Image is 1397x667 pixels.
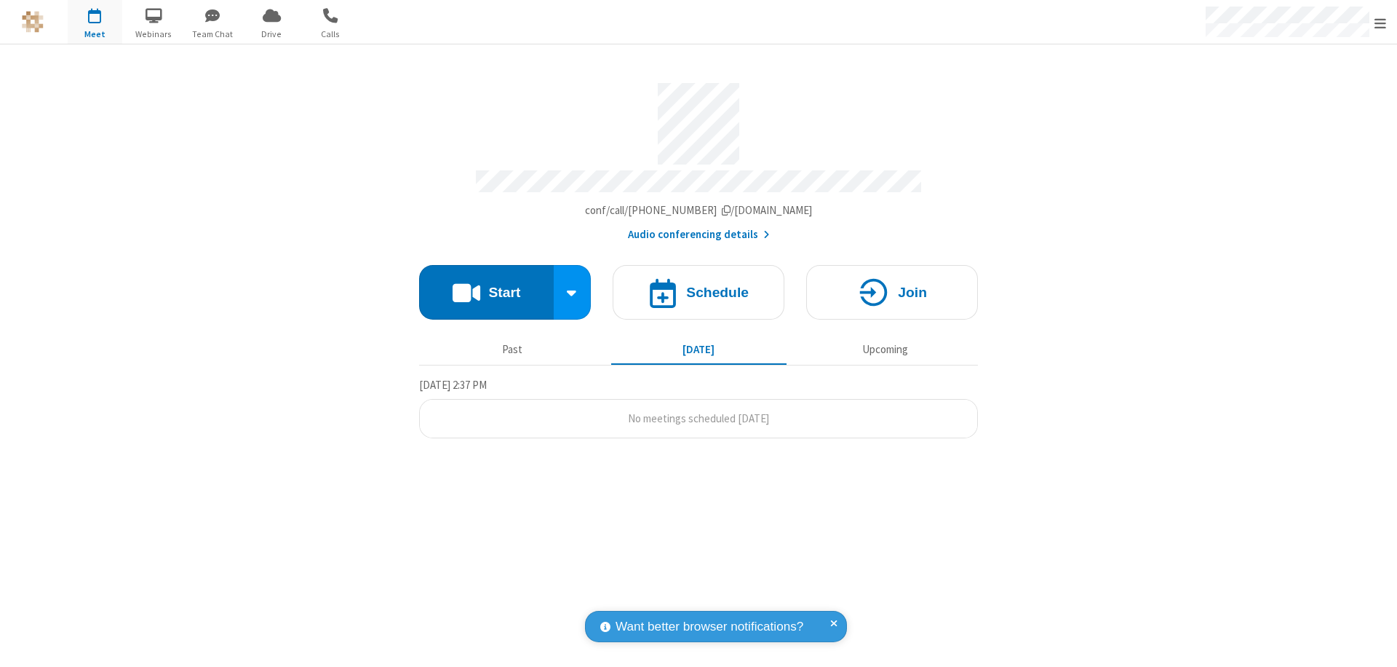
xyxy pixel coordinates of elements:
[616,617,803,636] span: Want better browser notifications?
[613,265,784,320] button: Schedule
[419,72,978,243] section: Account details
[419,376,978,439] section: Today's Meetings
[68,28,122,41] span: Meet
[554,265,592,320] div: Start conference options
[585,203,813,217] span: Copy my meeting room link
[628,226,770,243] button: Audio conferencing details
[419,378,487,392] span: [DATE] 2:37 PM
[244,28,299,41] span: Drive
[488,285,520,299] h4: Start
[419,265,554,320] button: Start
[425,336,600,363] button: Past
[611,336,787,363] button: [DATE]
[686,285,749,299] h4: Schedule
[303,28,358,41] span: Calls
[22,11,44,33] img: QA Selenium DO NOT DELETE OR CHANGE
[127,28,181,41] span: Webinars
[628,411,769,425] span: No meetings scheduled [DATE]
[797,336,973,363] button: Upcoming
[898,285,927,299] h4: Join
[1361,629,1386,657] iframe: Chat
[186,28,240,41] span: Team Chat
[585,202,813,219] button: Copy my meeting room linkCopy my meeting room link
[806,265,978,320] button: Join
